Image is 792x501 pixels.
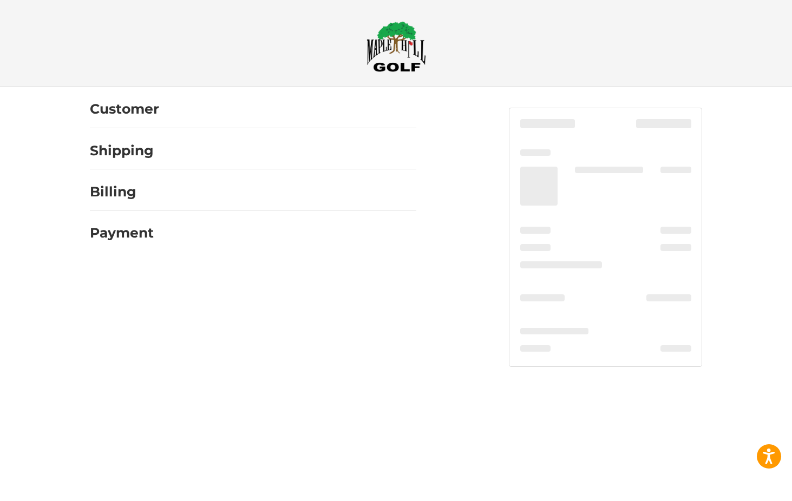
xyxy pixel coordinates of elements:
[90,142,154,159] h2: Shipping
[90,225,154,241] h2: Payment
[703,472,792,501] iframe: Google Customer Reviews
[90,183,153,200] h2: Billing
[90,101,159,117] h2: Customer
[11,454,129,490] iframe: Gorgias live chat messenger
[366,21,426,72] img: Maple Hill Golf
